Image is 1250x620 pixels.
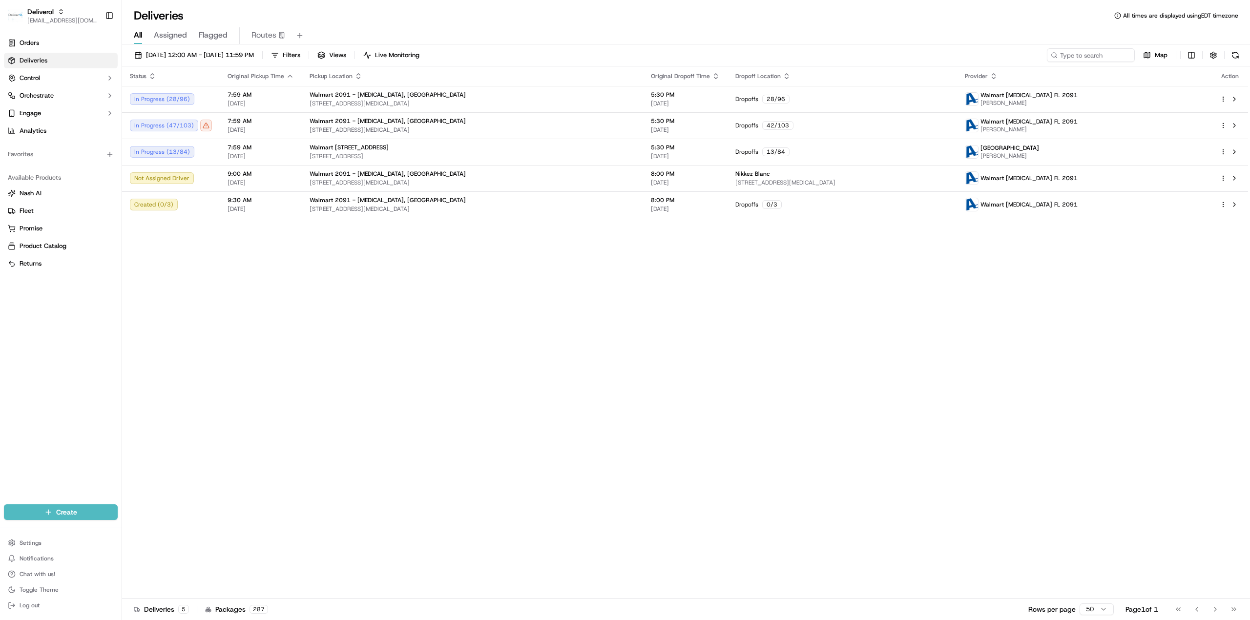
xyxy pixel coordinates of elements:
[1028,604,1076,614] p: Rows per page
[146,51,254,60] span: [DATE] 12:00 AM - [DATE] 11:59 PM
[4,123,118,139] a: Analytics
[651,152,720,160] span: [DATE]
[228,179,294,186] span: [DATE]
[4,238,118,254] button: Product Catalog
[651,205,720,213] span: [DATE]
[228,144,294,151] span: 7:59 AM
[4,35,118,51] a: Orders
[4,221,118,236] button: Promise
[980,125,1078,133] span: [PERSON_NAME]
[310,152,635,160] span: [STREET_ADDRESS]
[965,145,978,158] img: ActionCourier.png
[651,91,720,99] span: 5:30 PM
[4,583,118,597] button: Toggle Theme
[4,567,118,581] button: Chat with us!
[178,605,189,614] div: 5
[20,259,42,268] span: Returns
[20,189,42,198] span: Nash AI
[980,118,1078,125] span: Walmart [MEDICAL_DATA] FL 2091
[283,51,300,60] span: Filters
[20,39,39,47] span: Orders
[56,507,77,517] span: Create
[735,72,781,80] span: Dropoff Location
[134,29,142,41] span: All
[8,259,114,268] a: Returns
[965,72,988,80] span: Provider
[651,179,720,186] span: [DATE]
[651,126,720,134] span: [DATE]
[651,144,720,151] span: 5:30 PM
[359,48,424,62] button: Live Monitoring
[1125,604,1158,614] div: Page 1 of 1
[310,170,466,178] span: Walmart 2091 - [MEDICAL_DATA], [GEOGRAPHIC_DATA]
[228,152,294,160] span: [DATE]
[980,99,1078,107] span: [PERSON_NAME]
[651,100,720,107] span: [DATE]
[313,48,351,62] button: Views
[980,144,1039,152] span: [GEOGRAPHIC_DATA]
[762,95,790,103] div: 28 / 96
[310,100,635,107] span: [STREET_ADDRESS][MEDICAL_DATA]
[980,201,1078,208] span: Walmart [MEDICAL_DATA] FL 2091
[4,552,118,565] button: Notifications
[4,70,118,86] button: Control
[1139,48,1172,62] button: Map
[154,29,187,41] span: Assigned
[310,205,635,213] span: [STREET_ADDRESS][MEDICAL_DATA]
[762,147,790,156] div: 13 / 84
[251,29,276,41] span: Routes
[134,604,189,614] div: Deliveries
[651,72,710,80] span: Original Dropoff Time
[4,105,118,121] button: Engage
[20,570,55,578] span: Chat with us!
[134,8,184,23] h1: Deliveries
[228,91,294,99] span: 7:59 AM
[228,205,294,213] span: [DATE]
[199,29,228,41] span: Flagged
[228,72,284,80] span: Original Pickup Time
[735,95,758,103] span: Dropoffs
[20,555,54,562] span: Notifications
[8,189,114,198] a: Nash AI
[310,144,389,151] span: Walmart [STREET_ADDRESS]
[20,56,47,65] span: Deliveries
[965,172,978,185] img: ActionCourier.png
[1047,48,1135,62] input: Type to search
[27,7,54,17] button: Deliverol
[228,117,294,125] span: 7:59 AM
[375,51,419,60] span: Live Monitoring
[4,599,118,612] button: Log out
[329,51,346,60] span: Views
[1220,72,1240,80] div: Action
[651,170,720,178] span: 8:00 PM
[228,170,294,178] span: 9:00 AM
[228,196,294,204] span: 9:30 AM
[310,91,466,99] span: Walmart 2091 - [MEDICAL_DATA], [GEOGRAPHIC_DATA]
[228,100,294,107] span: [DATE]
[20,126,46,135] span: Analytics
[965,198,978,211] img: ActionCourier.png
[762,121,793,130] div: 42 / 103
[130,48,258,62] button: [DATE] 12:00 AM - [DATE] 11:59 PM
[1155,51,1167,60] span: Map
[20,207,34,215] span: Fleet
[4,88,118,103] button: Orchestrate
[651,196,720,204] span: 8:00 PM
[4,203,118,219] button: Fleet
[20,109,41,118] span: Engage
[980,174,1078,182] span: Walmart [MEDICAL_DATA] FL 2091
[8,242,114,250] a: Product Catalog
[4,536,118,550] button: Settings
[4,256,118,271] button: Returns
[762,200,782,209] div: 0 / 3
[4,4,101,27] button: DeliverolDeliverol[EMAIL_ADDRESS][DOMAIN_NAME]
[27,17,97,24] button: [EMAIL_ADDRESS][DOMAIN_NAME]
[8,9,23,22] img: Deliverol
[1229,48,1242,62] button: Refresh
[735,122,758,129] span: Dropoffs
[20,74,40,83] span: Control
[8,207,114,215] a: Fleet
[20,539,42,547] span: Settings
